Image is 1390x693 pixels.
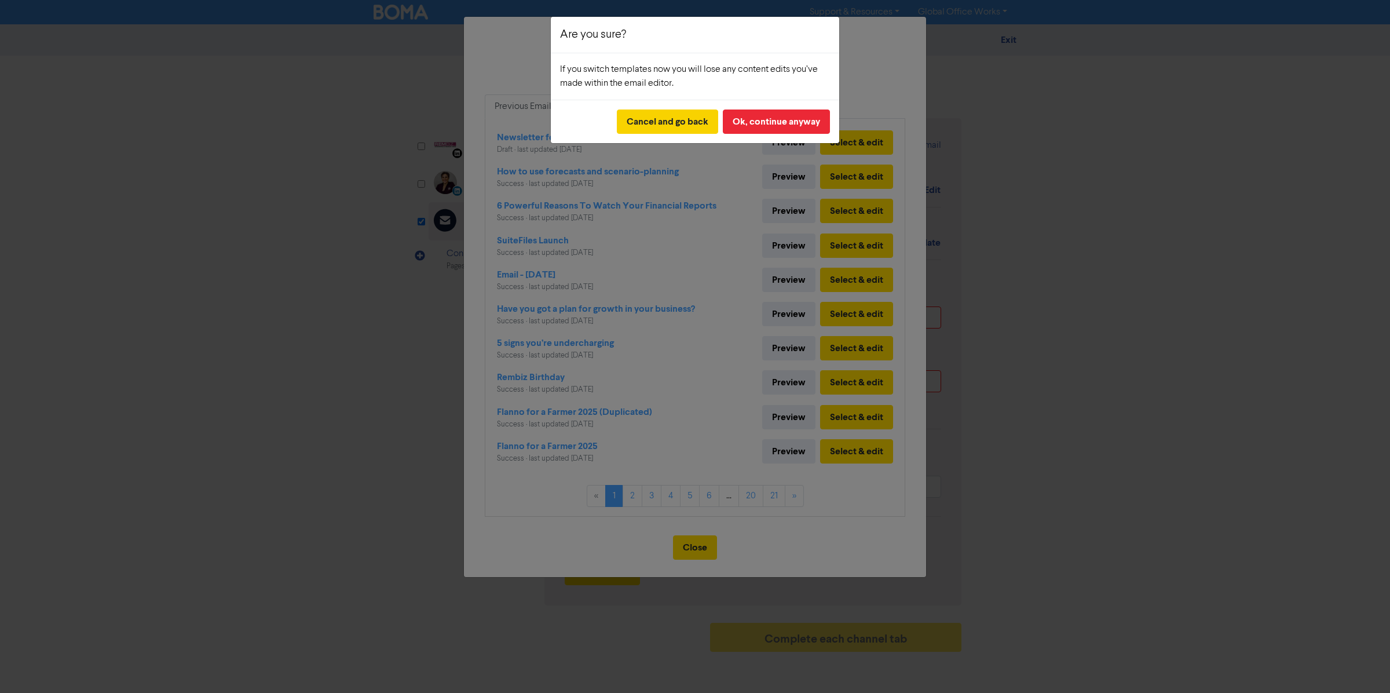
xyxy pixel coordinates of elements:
button: Ok, continue anyway [723,110,830,134]
button: Cancel and go back [617,110,718,134]
div: If you switch templates now you will lose any content edits you’ve made within the email editor. [551,53,839,100]
iframe: Chat Widget [1332,637,1390,693]
h5: Are you sure? [560,26,626,43]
